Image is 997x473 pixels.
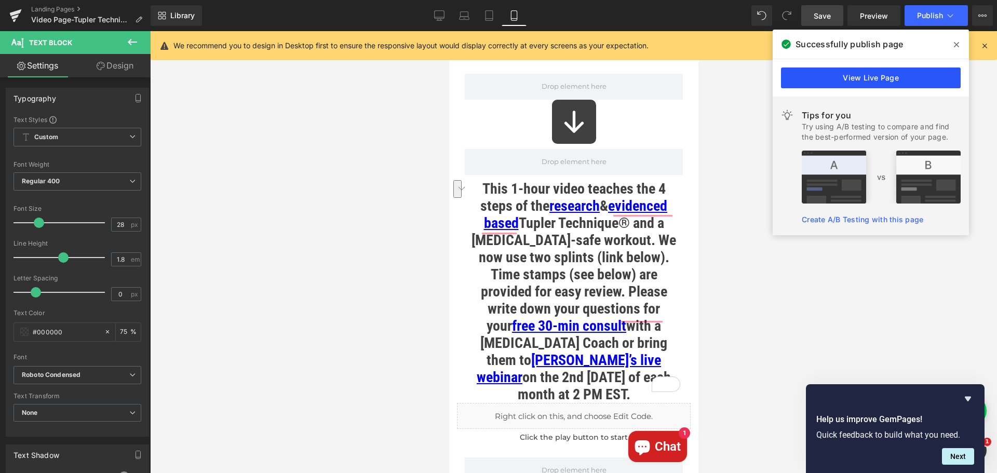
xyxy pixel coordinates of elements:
button: Hide survey [962,393,974,405]
p: Click the play button to start [8,401,241,411]
span: px [131,221,140,228]
span: Save [814,10,831,21]
h2: Help us improve GemPages! [816,413,974,426]
div: Tips for you [802,109,961,121]
div: Text Styles [14,115,141,124]
a: Landing Pages [31,5,151,13]
div: Text Color [14,309,141,317]
span: 1 [983,438,991,446]
a: View Live Page [781,67,961,88]
a: Design [77,54,153,77]
button: More [972,5,993,26]
span: Video Page-Tupler Technique® Introductory Program [31,16,131,24]
a: Tablet [477,5,502,26]
p: We recommend you to design in Desktop first to ensure the responsive layout would display correct... [173,40,649,51]
span: px [131,291,140,298]
span: Text Block [29,38,72,47]
div: Font Weight [14,161,141,168]
span: Successfully publish page [796,38,903,50]
div: % [116,323,141,341]
div: Text Transform [14,393,141,400]
a: evidenced based [35,166,219,200]
div: Font [14,354,141,361]
a: Create A/B Testing with this page [802,215,923,224]
a: Preview [847,5,900,26]
a: Laptop [452,5,477,26]
strong: This 1-hour video teaches the 4 steps of the & Tupler Technique® and a [MEDICAL_DATA]-safe workou... [22,149,227,372]
button: Publish [905,5,968,26]
a: [PERSON_NAME]’s live webinar [28,320,212,355]
span: Library [170,11,195,20]
div: Try using A/B testing to compare and find the best-performed version of your page. [802,121,961,142]
p: Quick feedback to build what you need. [816,430,974,440]
div: Letter Spacing [14,275,141,282]
button: Redo [776,5,797,26]
span: em [131,256,140,263]
a: New Library [151,5,202,26]
iframe: To enrich screen reader interactions, please activate Accessibility in Grammarly extension settings [449,31,698,473]
span: Publish [917,11,943,20]
div: Text Shadow [14,445,59,460]
a: research [100,166,151,183]
a: free 30-min consult [63,286,177,303]
inbox-online-store-chat: Shopify online store chat [176,400,241,434]
i: Roboto Condensed [22,371,80,380]
div: To enrich screen reader interactions, please activate Accessibility in Grammarly extension settings [18,149,231,372]
b: Custom [34,133,58,142]
img: tip.png [802,151,961,204]
div: Help us improve GemPages! [816,393,974,465]
input: Color [33,326,99,337]
button: Undo [751,5,772,26]
a: Mobile [502,5,527,26]
a: Desktop [427,5,452,26]
span: Preview [860,10,888,21]
b: None [22,409,38,416]
button: Next question [942,448,974,465]
div: Typography [14,88,56,103]
img: light.svg [781,109,793,121]
div: Font Size [14,205,141,212]
b: Regular 400 [22,177,60,185]
div: Line Height [14,240,141,247]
